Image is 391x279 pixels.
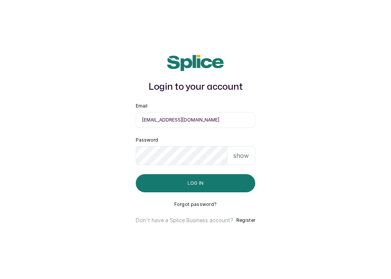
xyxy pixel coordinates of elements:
label: Password [136,137,158,143]
label: Email [136,103,147,109]
button: Log in [136,174,255,192]
input: email@acme.com [136,112,255,128]
button: Register [236,217,255,224]
button: Forgot password? [174,201,217,207]
h1: Login to your account [136,80,255,94]
p: Don't have a Splice Business account? [136,217,233,224]
p: show [233,151,249,160]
